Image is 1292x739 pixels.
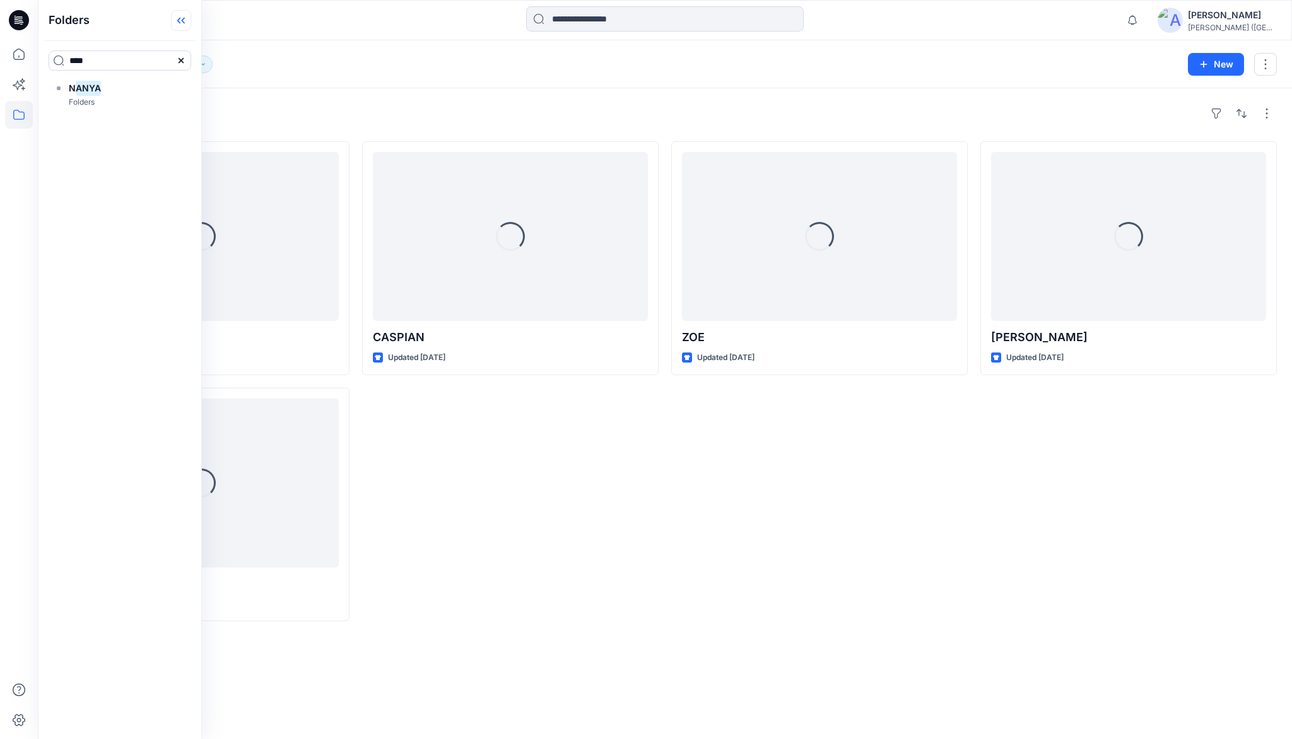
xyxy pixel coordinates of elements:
button: New [1188,53,1244,76]
p: [PERSON_NAME] [991,329,1266,346]
span: N [69,83,76,93]
mark: ANYA [76,79,101,96]
p: ZOE [682,329,957,346]
p: Updated [DATE] [1006,351,1064,364]
p: Folders [69,96,95,109]
div: [PERSON_NAME] ([GEOGRAPHIC_DATA]) Exp... [1188,23,1276,32]
p: Updated [DATE] [388,351,445,364]
div: [PERSON_NAME] [1188,8,1276,23]
img: avatar [1158,8,1183,33]
p: CASPIAN [373,329,648,346]
p: Updated [DATE] [697,351,755,364]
